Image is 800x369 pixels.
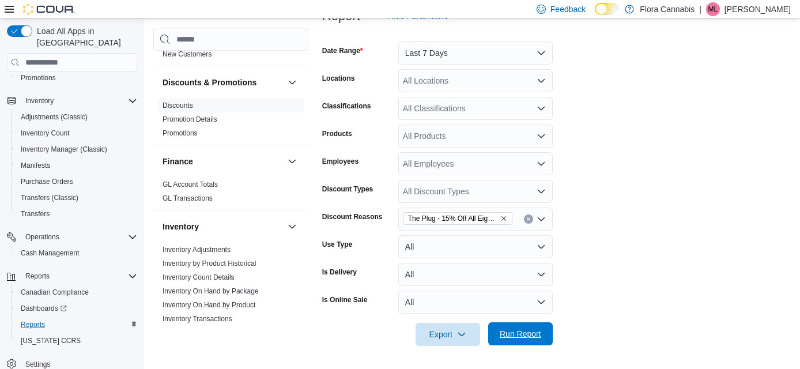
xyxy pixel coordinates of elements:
[21,94,137,108] span: Inventory
[163,129,198,137] a: Promotions
[550,3,586,15] span: Feedback
[12,284,142,300] button: Canadian Compliance
[595,3,619,15] input: Dark Mode
[12,70,142,86] button: Promotions
[21,269,54,283] button: Reports
[322,240,352,249] label: Use Type
[524,214,533,224] button: Clear input
[21,94,58,108] button: Inventory
[16,334,85,348] a: [US_STATE] CCRS
[322,101,371,111] label: Classifications
[16,175,78,189] a: Purchase Orders
[488,322,553,345] button: Run Report
[12,174,142,190] button: Purchase Orders
[16,191,83,205] a: Transfers (Classic)
[12,206,142,222] button: Transfers
[16,71,61,85] a: Promotions
[21,288,89,297] span: Canadian Compliance
[163,221,199,232] h3: Inventory
[12,190,142,206] button: Transfers (Classic)
[163,50,212,58] a: New Customers
[16,302,71,315] a: Dashboards
[16,175,137,189] span: Purchase Orders
[25,272,50,281] span: Reports
[2,93,142,109] button: Inventory
[706,2,720,16] div: Markku Luopa
[285,76,299,89] button: Discounts & Promotions
[163,77,283,88] button: Discounts & Promotions
[16,159,55,172] a: Manifests
[2,229,142,245] button: Operations
[25,232,59,242] span: Operations
[16,285,93,299] a: Canadian Compliance
[163,180,218,189] a: GL Account Totals
[163,156,283,167] button: Finance
[16,207,137,221] span: Transfers
[16,285,137,299] span: Canadian Compliance
[21,304,67,313] span: Dashboards
[163,101,193,110] a: Discounts
[21,73,56,82] span: Promotions
[322,129,352,138] label: Products
[12,245,142,261] button: Cash Management
[12,157,142,174] button: Manifests
[21,320,45,329] span: Reports
[285,155,299,168] button: Finance
[21,129,70,138] span: Inventory Count
[23,3,75,15] img: Cova
[16,142,112,156] a: Inventory Manager (Classic)
[21,336,81,345] span: [US_STATE] CCRS
[12,317,142,333] button: Reports
[16,334,137,348] span: Washington CCRS
[21,145,107,154] span: Inventory Manager (Classic)
[408,213,498,224] span: The Plug - 15% Off All Eighths ([DATE] - [DATE])
[640,2,695,16] p: Flora Cannabis
[322,212,383,221] label: Discount Reasons
[403,212,512,225] span: The Plug - 15% Off All Eighths (Aug 8 - 10)
[163,221,283,232] button: Inventory
[537,214,546,224] button: Open list of options
[12,300,142,317] a: Dashboards
[322,295,368,304] label: Is Online Sale
[537,104,546,113] button: Open list of options
[21,193,78,202] span: Transfers (Classic)
[21,112,88,122] span: Adjustments (Classic)
[163,314,232,323] span: Inventory Transactions
[398,235,553,258] button: All
[153,99,308,145] div: Discounts & Promotions
[537,159,546,168] button: Open list of options
[500,328,541,340] span: Run Report
[16,246,84,260] a: Cash Management
[16,71,137,85] span: Promotions
[16,191,137,205] span: Transfers (Classic)
[322,268,357,277] label: Is Delivery
[16,126,137,140] span: Inventory Count
[16,142,137,156] span: Inventory Manager (Classic)
[500,215,507,222] button: Remove The Plug - 15% Off All Eighths (Aug 8 - 10) from selection in this group
[21,230,137,244] span: Operations
[16,110,137,124] span: Adjustments (Classic)
[16,318,137,332] span: Reports
[25,96,54,106] span: Inventory
[422,323,473,346] span: Export
[16,110,92,124] a: Adjustments (Classic)
[16,207,54,221] a: Transfers
[21,209,50,219] span: Transfers
[163,194,213,203] span: GL Transactions
[163,315,232,323] a: Inventory Transactions
[16,159,137,172] span: Manifests
[163,180,218,189] span: GL Account Totals
[163,194,213,202] a: GL Transactions
[322,74,355,83] label: Locations
[163,259,256,268] a: Inventory by Product Historical
[537,131,546,141] button: Open list of options
[163,301,255,309] a: Inventory On Hand by Product
[12,141,142,157] button: Inventory Manager (Classic)
[163,115,217,123] a: Promotion Details
[21,161,50,170] span: Manifests
[163,259,256,268] span: Inventory by Product Historical
[163,273,235,281] a: Inventory Count Details
[16,246,137,260] span: Cash Management
[724,2,791,16] p: [PERSON_NAME]
[322,46,363,55] label: Date Range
